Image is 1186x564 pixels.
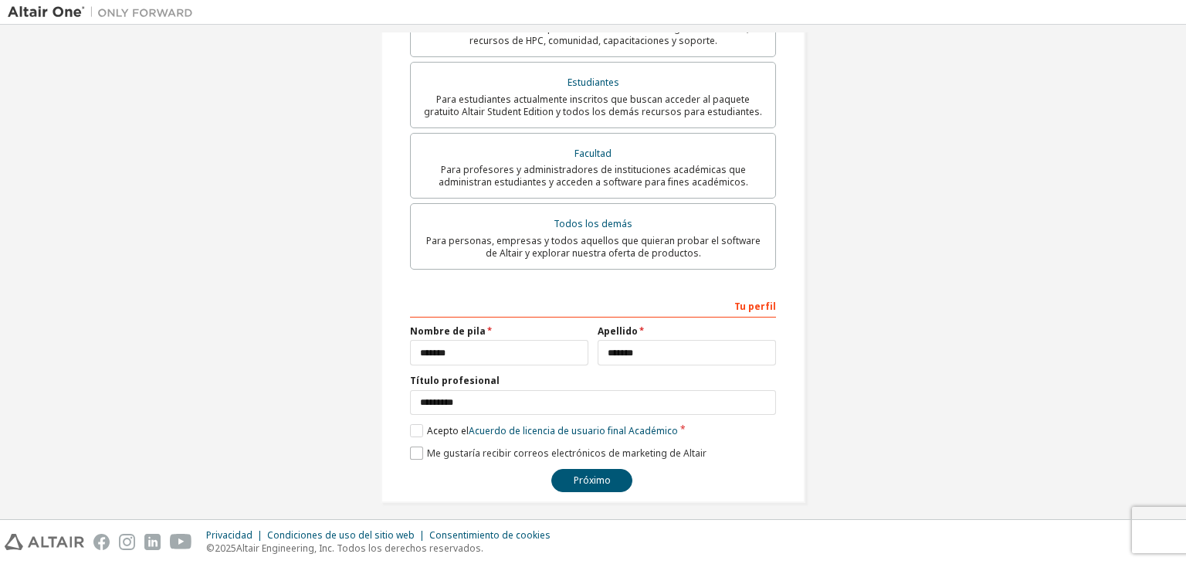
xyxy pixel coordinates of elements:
font: Me gustaría recibir correos electrónicos de marketing de Altair [427,447,707,460]
font: Privacidad [206,528,252,542]
font: Próximo [574,474,611,487]
button: Próximo [551,469,632,492]
font: Altair Engineering, Inc. Todos los derechos reservados. [236,542,483,555]
font: Todos los demás [554,217,632,230]
font: Para clientes existentes que buscan acceder a descargas de software, recursos de HPC, comunidad, ... [437,22,749,47]
img: facebook.svg [93,534,110,550]
font: Apellido [598,324,638,338]
font: Estudiantes [568,76,619,89]
font: Acuerdo de licencia de usuario final [469,424,626,437]
img: instagram.svg [119,534,135,550]
img: youtube.svg [170,534,192,550]
img: linkedin.svg [144,534,161,550]
font: Nombre de pila [410,324,486,338]
font: Para estudiantes actualmente inscritos que buscan acceder al paquete gratuito Altair Student Edit... [424,93,762,118]
font: Acepto el [427,424,469,437]
img: altair_logo.svg [5,534,84,550]
font: Condiciones de uso del sitio web [267,528,415,542]
font: Para profesores y administradores de instituciones académicas que administran estudiantes y acced... [439,163,748,189]
font: Consentimiento de cookies [429,528,551,542]
font: Facultad [574,147,612,160]
font: Para personas, empresas y todos aquellos que quieran probar el software de Altair y explorar nues... [426,234,761,260]
img: Altair Uno [8,5,201,20]
font: Tu perfil [734,300,776,313]
font: 2025 [215,542,236,555]
font: Académico [629,424,678,437]
font: © [206,542,215,555]
font: Título profesional [410,374,500,387]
